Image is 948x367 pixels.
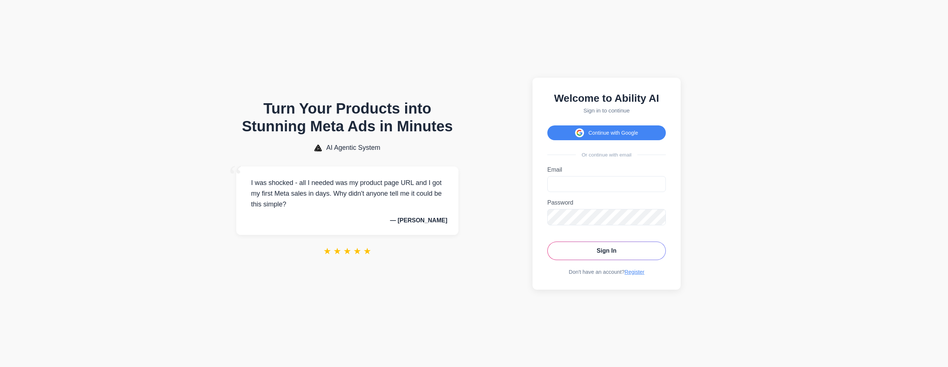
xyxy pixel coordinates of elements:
[314,145,322,151] img: AI Agentic System Logo
[229,159,242,193] span: “
[363,246,371,256] span: ★
[247,178,447,209] p: I was shocked - all I needed was my product page URL and I got my first Meta sales in days. Why d...
[625,269,645,275] a: Register
[547,107,666,114] p: Sign in to continue
[343,246,351,256] span: ★
[323,246,331,256] span: ★
[547,125,666,140] button: Continue with Google
[333,246,341,256] span: ★
[547,199,666,206] label: Password
[547,242,666,260] button: Sign In
[247,217,447,224] p: — [PERSON_NAME]
[547,269,666,275] div: Don't have an account?
[236,100,458,135] h1: Turn Your Products into Stunning Meta Ads in Minutes
[547,166,666,173] label: Email
[326,144,380,152] span: AI Agentic System
[547,152,666,158] div: Or continue with email
[547,92,666,104] h2: Welcome to Ability AI
[353,246,361,256] span: ★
